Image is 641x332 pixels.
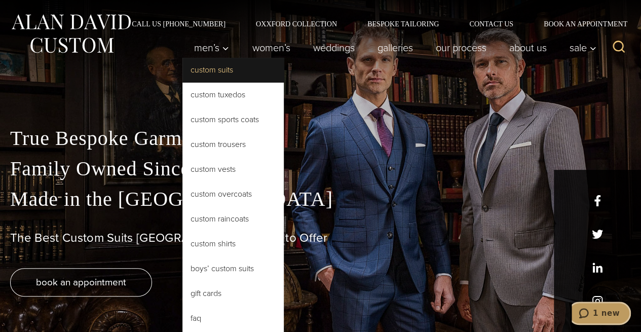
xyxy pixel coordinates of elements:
[182,107,284,132] a: Custom Sports Coats
[182,83,284,107] a: Custom Tuxedos
[117,20,631,27] nav: Secondary Navigation
[558,38,602,58] button: Sale sub menu toggle
[182,306,284,330] a: FAQ
[36,275,126,289] span: book an appointment
[182,182,284,206] a: Custom Overcoats
[10,231,631,245] h1: The Best Custom Suits [GEOGRAPHIC_DATA] Has to Offer
[352,20,454,27] a: Bespoke Tailoring
[117,20,241,27] a: Call Us [PHONE_NUMBER]
[182,132,284,157] a: Custom Trousers
[572,302,631,327] iframe: Opens a widget where you can chat to one of our agents
[241,38,301,58] a: Women’s
[182,281,284,306] a: Gift Cards
[301,38,366,58] a: weddings
[498,38,558,58] a: About Us
[10,123,631,214] p: True Bespoke Garments Family Owned Since [DATE] Made in the [GEOGRAPHIC_DATA]
[366,38,424,58] a: Galleries
[424,38,498,58] a: Our Process
[529,20,631,27] a: Book an Appointment
[182,38,602,58] nav: Primary Navigation
[182,256,284,281] a: Boys’ Custom Suits
[454,20,529,27] a: Contact Us
[607,35,631,60] button: View Search Form
[182,232,284,256] a: Custom Shirts
[182,157,284,181] a: Custom Vests
[241,20,352,27] a: Oxxford Collection
[182,58,284,82] a: Custom Suits
[182,38,241,58] button: Child menu of Men’s
[10,11,132,56] img: Alan David Custom
[182,207,284,231] a: Custom Raincoats
[10,268,152,297] a: book an appointment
